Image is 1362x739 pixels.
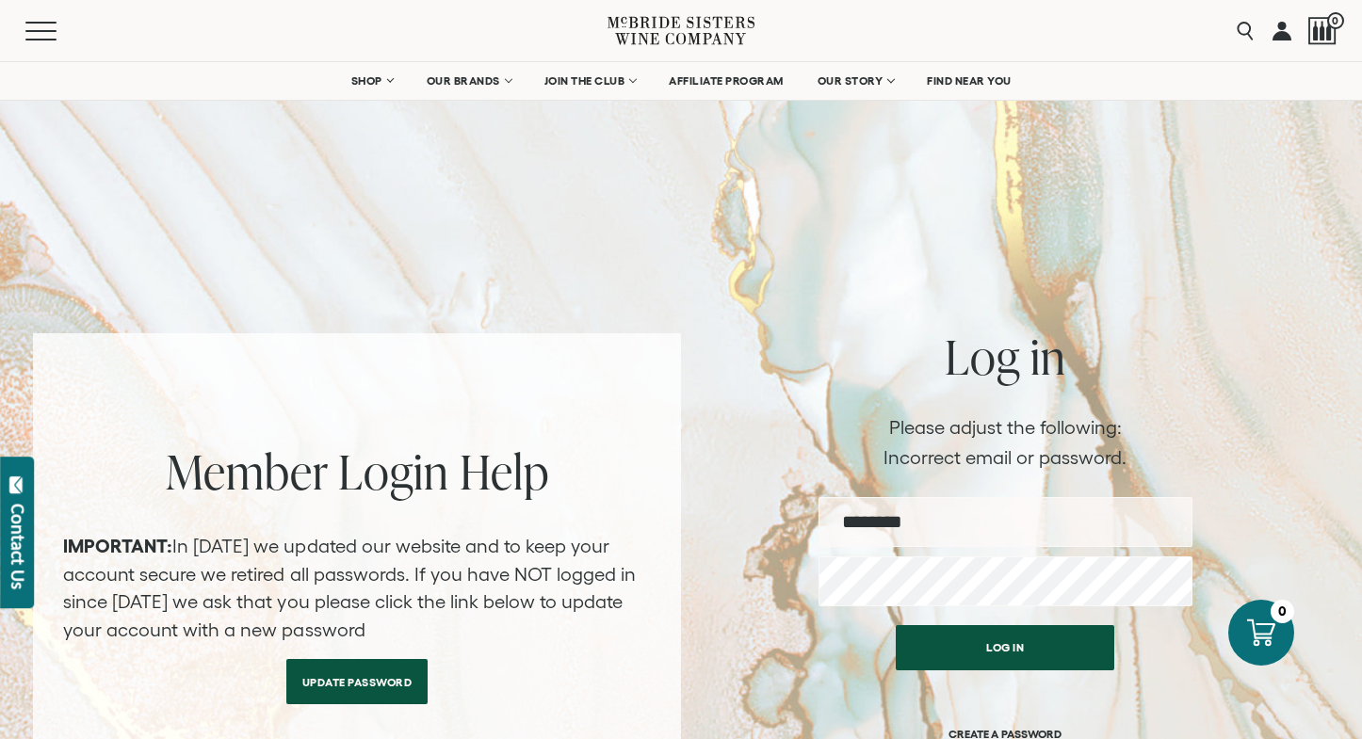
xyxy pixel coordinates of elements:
span: SHOP [351,74,383,88]
span: OUR STORY [818,74,884,88]
button: Log in [896,625,1114,670]
a: AFFILIATE PROGRAM [657,62,796,100]
a: OUR STORY [805,62,906,100]
a: OUR BRANDS [414,62,523,100]
div: 0 [1271,600,1294,623]
a: FIND NEAR YOU [915,62,1024,100]
a: Update Password [286,659,429,704]
li: Incorrect email or password. [819,446,1192,469]
a: SHOP [339,62,405,100]
button: Mobile Menu Trigger [25,22,93,40]
a: JOIN THE CLUB [532,62,648,100]
span: FIND NEAR YOU [927,74,1012,88]
h2: Please adjust the following: [819,418,1192,437]
h2: Log in [819,333,1192,380]
span: AFFILIATE PROGRAM [669,74,784,88]
h2: Member Login Help [63,448,651,495]
p: In [DATE] we updated our website and to keep your account secure we retired all passwords. If you... [63,533,651,644]
div: Contact Us [8,504,27,589]
span: 0 [1327,12,1344,29]
strong: IMPORTANT: [63,536,172,556]
span: JOIN THE CLUB [544,74,625,88]
span: OUR BRANDS [427,74,500,88]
